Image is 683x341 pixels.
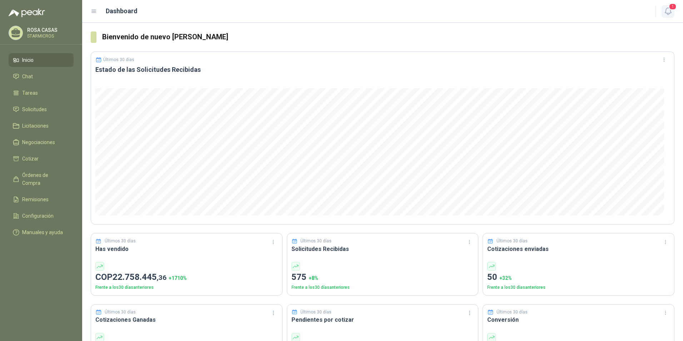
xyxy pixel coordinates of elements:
[113,272,166,282] span: 22.758.445
[291,271,474,284] p: 575
[9,152,74,165] a: Cotizar
[95,65,670,74] h3: Estado de las Solicitudes Recibidas
[487,244,670,253] h3: Cotizaciones enviadas
[22,138,55,146] span: Negociaciones
[291,315,474,324] h3: Pendientes por cotizar
[300,309,331,316] p: Últimos 30 días
[662,5,674,18] button: 1
[22,73,33,80] span: Chat
[22,196,49,203] span: Remisiones
[9,53,74,67] a: Inicio
[669,3,677,10] span: 1
[9,86,74,100] a: Tareas
[487,271,670,284] p: 50
[9,226,74,239] a: Manuales y ayuda
[487,315,670,324] h3: Conversión
[105,238,136,244] p: Últimos 30 días
[27,34,72,38] p: STARMICROS
[95,244,278,253] h3: Has vendido
[22,228,63,236] span: Manuales y ayuda
[300,238,331,244] p: Últimos 30 días
[27,28,72,33] p: ROSA CASAS
[95,284,278,291] p: Frente a los 30 días anteriores
[9,70,74,83] a: Chat
[157,273,166,282] span: ,36
[22,105,47,113] span: Solicitudes
[497,309,528,316] p: Últimos 30 días
[169,275,187,281] span: + 1710 %
[22,122,49,130] span: Licitaciones
[22,89,38,97] span: Tareas
[9,209,74,223] a: Configuración
[105,309,136,316] p: Últimos 30 días
[9,103,74,116] a: Solicitudes
[22,171,67,187] span: Órdenes de Compra
[9,119,74,133] a: Licitaciones
[102,31,674,43] h3: Bienvenido de nuevo [PERSON_NAME]
[499,275,512,281] span: + 32 %
[22,56,34,64] span: Inicio
[95,271,278,284] p: COP
[487,284,670,291] p: Frente a los 30 días anteriores
[103,57,134,62] p: Últimos 30 días
[22,155,39,163] span: Cotizar
[9,193,74,206] a: Remisiones
[309,275,318,281] span: + 8 %
[95,315,278,324] h3: Cotizaciones Ganadas
[291,284,474,291] p: Frente a los 30 días anteriores
[22,212,54,220] span: Configuración
[9,9,45,17] img: Logo peakr
[9,135,74,149] a: Negociaciones
[106,6,138,16] h1: Dashboard
[291,244,474,253] h3: Solicitudes Recibidas
[9,168,74,190] a: Órdenes de Compra
[497,238,528,244] p: Últimos 30 días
